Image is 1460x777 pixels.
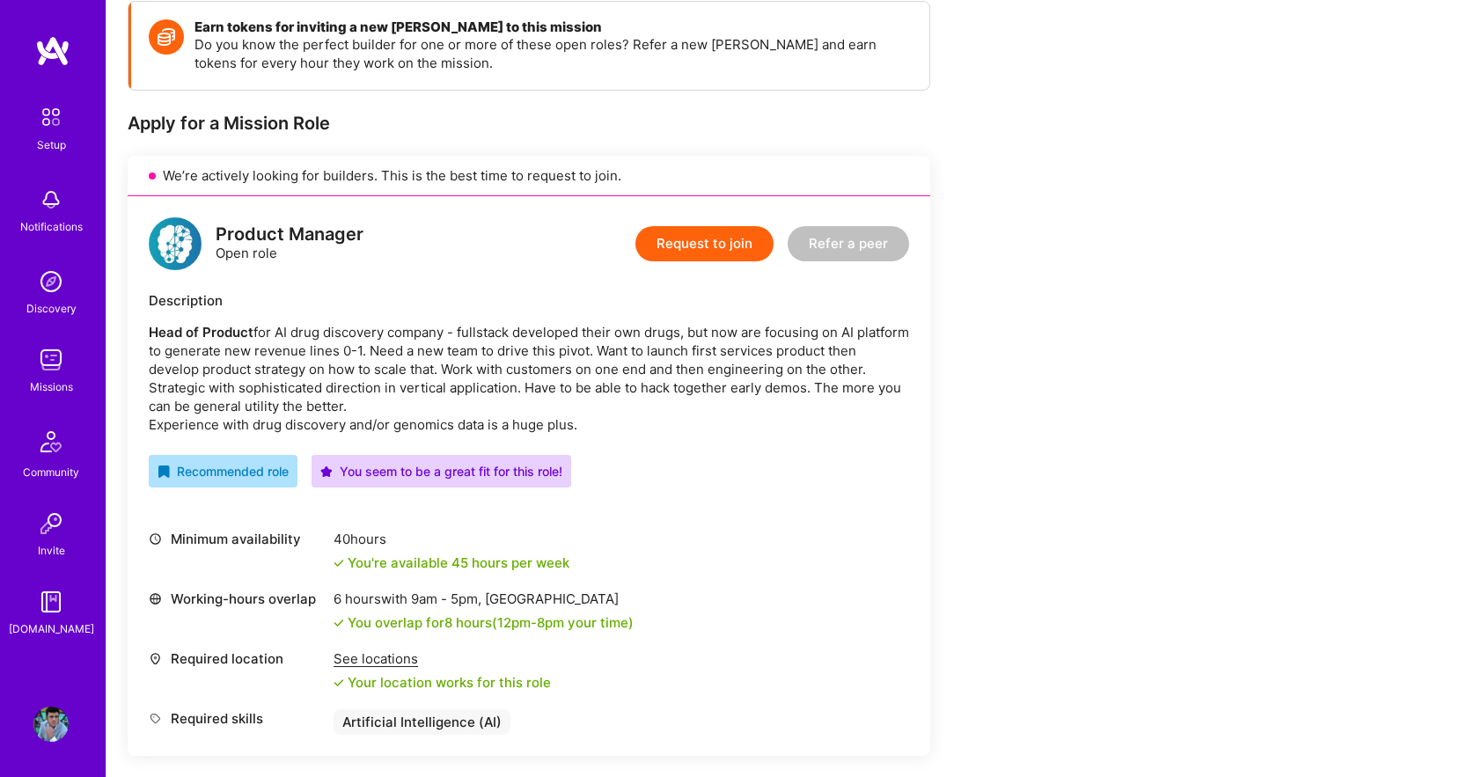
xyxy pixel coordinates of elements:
[38,541,65,560] div: Invite
[334,590,634,608] div: 6 hours with [GEOGRAPHIC_DATA]
[23,463,79,481] div: Community
[149,291,909,310] div: Description
[128,156,930,196] div: We’re actively looking for builders. This is the best time to request to join.
[33,264,69,299] img: discovery
[635,226,774,261] button: Request to join
[334,709,510,735] div: Artificial Intelligence (AI)
[149,324,253,341] strong: Head of Product
[149,652,162,665] i: icon Location
[37,136,66,154] div: Setup
[33,342,69,378] img: teamwork
[320,465,333,478] i: icon PurpleStar
[334,618,344,628] i: icon Check
[20,217,83,236] div: Notifications
[194,35,912,72] p: Do you know the perfect builder for one or more of these open roles? Refer a new [PERSON_NAME] an...
[334,678,344,688] i: icon Check
[30,378,73,396] div: Missions
[497,614,564,631] span: 12pm - 8pm
[35,35,70,67] img: logo
[194,19,912,35] h4: Earn tokens for inviting a new [PERSON_NAME] to this mission
[149,19,184,55] img: Token icon
[29,707,73,742] a: User Avatar
[407,590,485,607] span: 9am - 5pm ,
[149,590,325,608] div: Working-hours overlap
[334,649,551,668] div: See locations
[128,112,930,135] div: Apply for a Mission Role
[149,649,325,668] div: Required location
[158,462,289,480] div: Recommended role
[149,323,909,434] p: for AI drug discovery company - fullstack developed their own drugs, but now are focusing on AI p...
[149,530,325,548] div: Minimum availability
[216,225,363,262] div: Open role
[33,584,69,619] img: guide book
[149,712,162,725] i: icon Tag
[334,553,569,572] div: You're available 45 hours per week
[30,421,72,463] img: Community
[320,462,562,480] div: You seem to be a great fit for this role!
[334,558,344,568] i: icon Check
[149,532,162,546] i: icon Clock
[788,226,909,261] button: Refer a peer
[149,709,325,728] div: Required skills
[149,592,162,605] i: icon World
[348,613,634,632] div: You overlap for 8 hours ( your time)
[26,299,77,318] div: Discovery
[334,673,551,692] div: Your location works for this role
[149,217,202,270] img: logo
[9,619,94,638] div: [DOMAIN_NAME]
[216,225,363,244] div: Product Manager
[33,506,69,541] img: Invite
[33,182,69,217] img: bell
[33,99,70,136] img: setup
[158,465,170,478] i: icon RecommendedBadge
[33,707,69,742] img: User Avatar
[334,530,569,548] div: 40 hours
